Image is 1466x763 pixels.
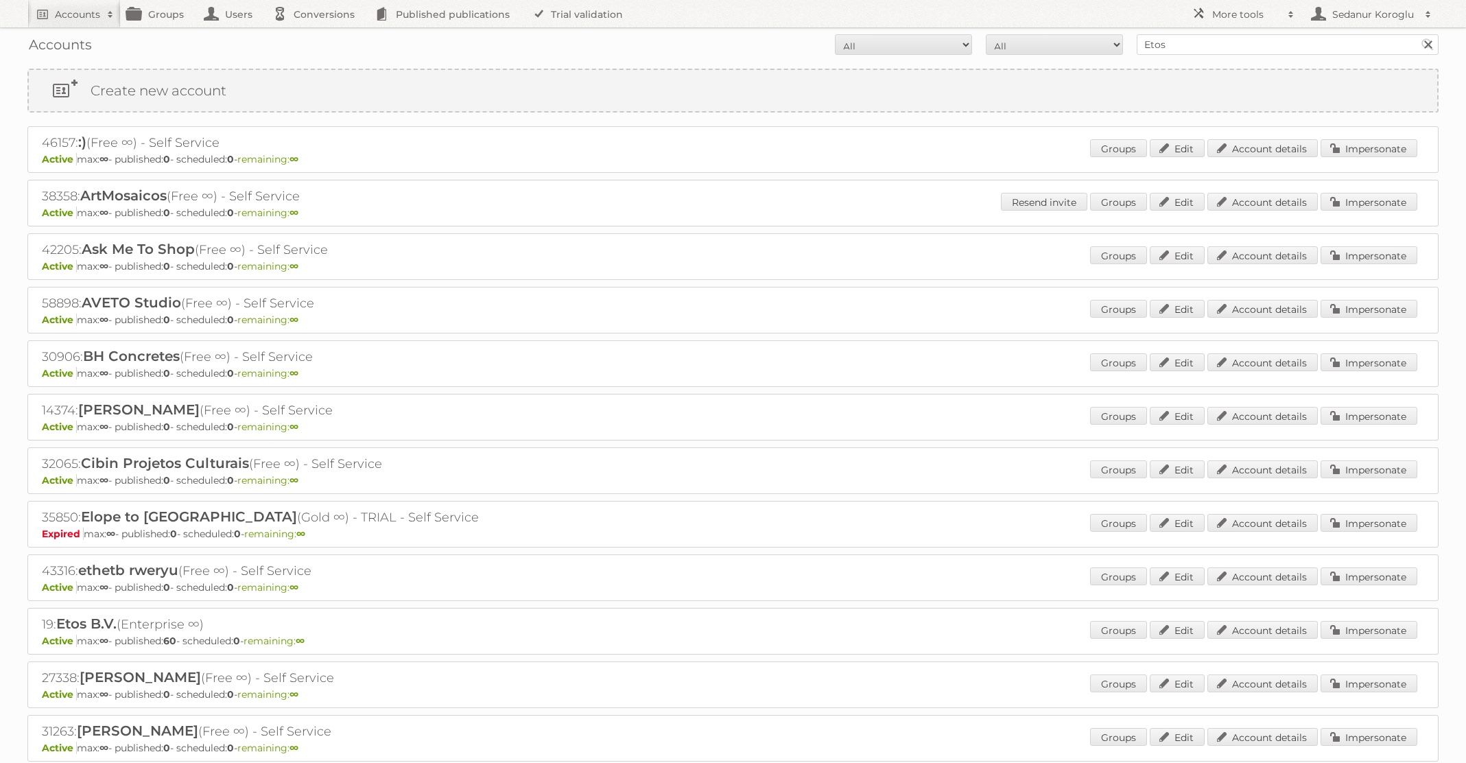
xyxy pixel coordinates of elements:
[289,367,298,379] strong: ∞
[42,134,522,152] h2: 46157: (Free ∞) - Self Service
[1321,674,1417,692] a: Impersonate
[1150,674,1205,692] a: Edit
[1207,300,1318,318] a: Account details
[234,528,241,540] strong: 0
[289,421,298,433] strong: ∞
[42,187,522,205] h2: 38358: (Free ∞) - Self Service
[42,723,522,740] h2: 31263: (Free ∞) - Self Service
[1329,8,1418,21] h2: Sedanur Koroglu
[227,153,234,165] strong: 0
[42,207,77,219] span: Active
[1212,8,1281,21] h2: More tools
[1207,514,1318,532] a: Account details
[1207,567,1318,585] a: Account details
[42,314,77,326] span: Active
[227,314,234,326] strong: 0
[42,688,1424,701] p: max: - published: - scheduled: -
[42,421,1424,433] p: max: - published: - scheduled: -
[227,260,234,272] strong: 0
[227,474,234,486] strong: 0
[99,260,108,272] strong: ∞
[1150,460,1205,478] a: Edit
[227,742,234,754] strong: 0
[244,528,305,540] span: remaining:
[1090,139,1147,157] a: Groups
[289,474,298,486] strong: ∞
[42,669,522,687] h2: 27338: (Free ∞) - Self Service
[81,508,297,525] span: Elope to [GEOGRAPHIC_DATA]
[237,260,298,272] span: remaining:
[1207,674,1318,692] a: Account details
[1090,674,1147,692] a: Groups
[1150,407,1205,425] a: Edit
[163,742,170,754] strong: 0
[42,314,1424,326] p: max: - published: - scheduled: -
[296,635,305,647] strong: ∞
[233,635,240,647] strong: 0
[237,688,298,701] span: remaining:
[1090,567,1147,585] a: Groups
[1207,407,1318,425] a: Account details
[289,314,298,326] strong: ∞
[1321,246,1417,264] a: Impersonate
[1321,300,1417,318] a: Impersonate
[1150,193,1205,211] a: Edit
[106,528,115,540] strong: ∞
[227,421,234,433] strong: 0
[163,260,170,272] strong: 0
[56,615,117,632] span: Etos B.V.
[42,474,1424,486] p: max: - published: - scheduled: -
[237,421,298,433] span: remaining:
[289,207,298,219] strong: ∞
[99,635,108,647] strong: ∞
[42,562,522,580] h2: 43316: (Free ∞) - Self Service
[1417,34,1438,55] input: Search
[1150,514,1205,532] a: Edit
[1321,139,1417,157] a: Impersonate
[42,528,84,540] span: Expired
[237,474,298,486] span: remaining:
[163,635,176,647] strong: 60
[42,421,77,433] span: Active
[289,742,298,754] strong: ∞
[99,207,108,219] strong: ∞
[80,187,167,204] span: ArtMosaicos
[55,8,100,21] h2: Accounts
[289,688,298,701] strong: ∞
[1150,353,1205,371] a: Edit
[99,421,108,433] strong: ∞
[170,528,177,540] strong: 0
[237,581,298,594] span: remaining:
[99,742,108,754] strong: ∞
[1207,193,1318,211] a: Account details
[42,581,1424,594] p: max: - published: - scheduled: -
[42,367,1424,379] p: max: - published: - scheduled: -
[42,260,1424,272] p: max: - published: - scheduled: -
[82,241,195,257] span: Ask Me To Shop
[42,401,522,419] h2: 14374: (Free ∞) - Self Service
[163,688,170,701] strong: 0
[1321,621,1417,639] a: Impersonate
[237,742,298,754] span: remaining:
[227,581,234,594] strong: 0
[42,474,77,486] span: Active
[99,314,108,326] strong: ∞
[1090,193,1147,211] a: Groups
[80,669,201,685] span: [PERSON_NAME]
[163,153,170,165] strong: 0
[78,562,178,578] span: ethetb rweryu
[1150,246,1205,264] a: Edit
[227,367,234,379] strong: 0
[1090,514,1147,532] a: Groups
[1207,246,1318,264] a: Account details
[1090,300,1147,318] a: Groups
[99,474,108,486] strong: ∞
[296,528,305,540] strong: ∞
[83,348,180,364] span: BH Concretes
[42,615,522,633] h2: 19: (Enterprise ∞)
[163,207,170,219] strong: 0
[1150,728,1205,746] a: Edit
[244,635,305,647] span: remaining:
[237,207,298,219] span: remaining:
[1090,460,1147,478] a: Groups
